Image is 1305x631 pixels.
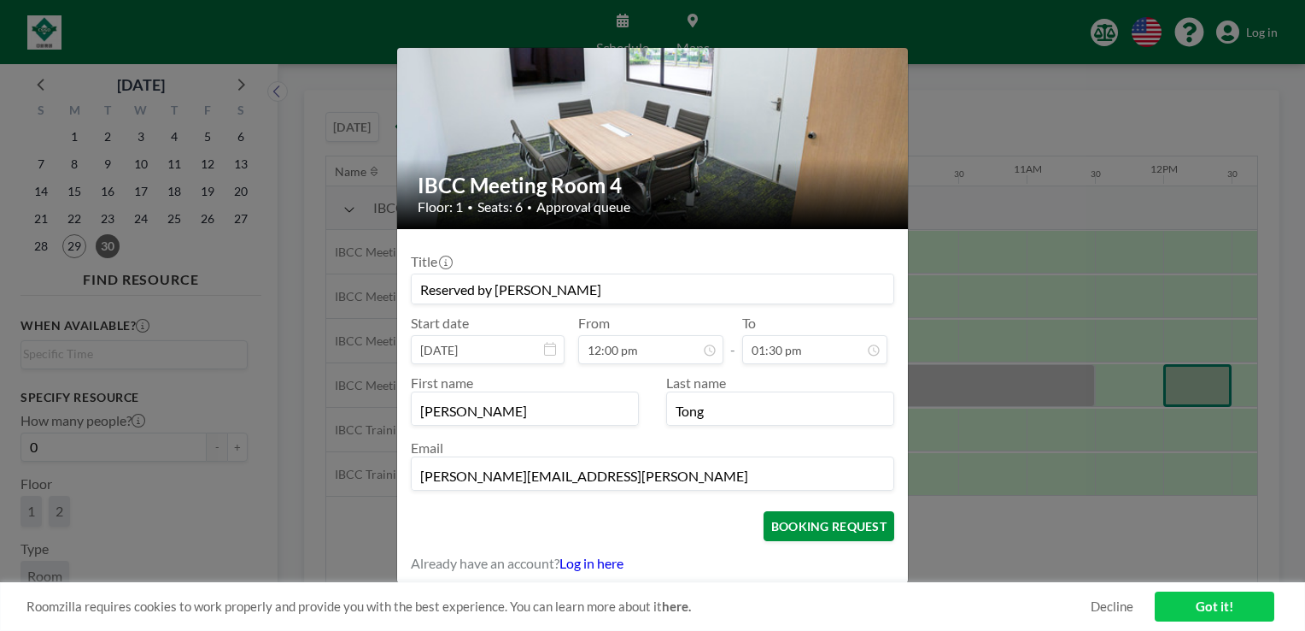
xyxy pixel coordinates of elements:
label: From [578,315,610,332]
input: Email [412,461,893,490]
span: Roomzilla requires cookies to work properly and provide you with the best experience. You can lea... [26,599,1091,615]
span: - [730,321,735,358]
a: here. [662,599,691,614]
span: Approval queue [536,198,630,215]
h2: IBCC Meeting Room 4 [418,173,889,198]
a: Got it! [1155,592,1274,622]
a: Decline [1091,599,1133,615]
span: Floor: 1 [418,198,463,215]
a: Log in here [559,555,623,571]
label: First name [411,374,473,391]
span: Already have an account? [411,555,559,572]
label: To [742,315,756,332]
span: • [467,201,473,214]
input: Last name [667,396,893,425]
label: Email [411,439,443,456]
label: Title [411,253,451,270]
label: Start date [411,315,469,332]
input: First name [412,396,638,425]
input: Guest reservation [412,274,893,304]
label: Last name [666,374,726,391]
span: • [527,202,532,213]
span: Seats: 6 [477,198,523,215]
button: BOOKING REQUEST [764,511,894,541]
